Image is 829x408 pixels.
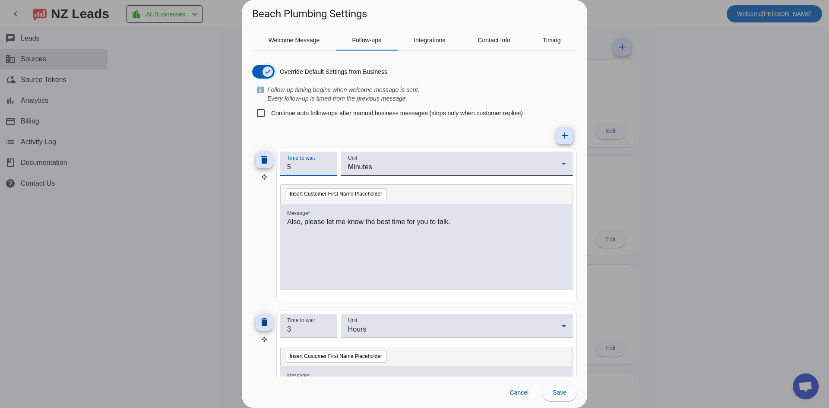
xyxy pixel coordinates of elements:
[285,188,387,200] button: Insert Customer First Name Placeholder
[543,37,561,43] span: Timing
[478,37,510,43] span: Contact Info
[259,317,269,327] mat-icon: delete
[287,155,315,161] mat-label: Time to wait
[269,37,320,43] span: Welcome Message
[503,384,535,401] button: Cancel
[285,351,387,363] button: Insert Customer First Name Placeholder
[553,389,566,396] span: Save
[278,67,387,76] label: Override Default Settings from Business
[542,384,577,401] button: Save
[414,37,445,43] span: Integrations
[269,109,523,117] label: Continue auto follow-ups after manual business messages (stops only when customer replies)
[259,155,269,165] mat-icon: delete
[267,86,420,102] i: Follow-up timing begins when welcome message is sent. Every follow-up is timed from the previous ...
[509,389,528,396] span: Cancel
[252,7,367,21] h1: Beach Plumbing Settings
[352,37,381,43] span: Follow-ups
[560,130,570,141] mat-icon: add
[348,317,357,323] mat-label: Unit
[256,85,264,103] span: ℹ️
[287,217,566,227] p: Also, please let me know the best time for you to talk.
[348,155,357,161] mat-label: Unit
[348,326,367,333] span: Hours
[348,163,372,171] span: Minutes
[287,317,315,323] mat-label: Time to wait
